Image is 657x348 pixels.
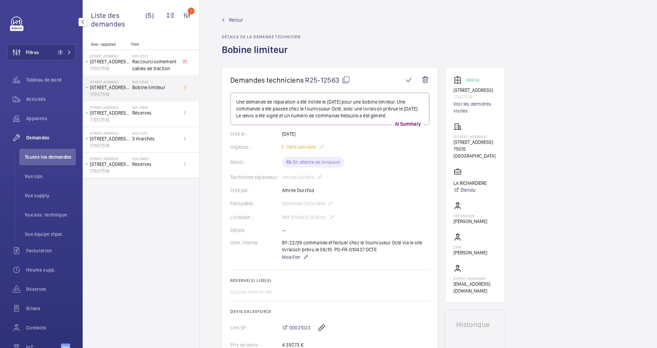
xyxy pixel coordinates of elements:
[26,49,39,56] span: Filtres
[90,161,129,168] p: [STREET_ADDRESS]
[453,76,465,84] img: elevator.svg
[222,34,301,39] h2: Détails de la demande technicien
[90,109,129,116] p: [STREET_ADDRESS]
[453,94,497,101] p: 17907516
[282,324,311,331] a: 00021023
[58,50,63,55] span: 1
[90,142,129,149] p: 17907516
[25,154,76,160] span: Toutes les demandes
[453,214,487,218] p: Technicien
[230,278,429,283] h2: Réserve(s) liée(s)
[282,254,300,261] span: Modifier
[453,249,487,256] p: [PERSON_NAME]
[26,247,76,254] span: Facturation
[132,84,178,91] span: Bobine limiteur
[90,80,129,84] p: [STREET_ADDRESS]
[131,42,176,47] p: Titre
[91,11,145,28] span: Liste des demandes
[222,43,301,67] h1: Bobine limiteur
[466,79,479,81] p: Working
[230,76,304,84] span: Demandes techniciens
[453,87,497,94] p: [STREET_ADDRESS]
[26,286,76,293] span: Réserves
[453,180,487,187] p: LA RICHARDIERE
[26,76,76,83] span: Tableau de bord
[90,65,129,72] p: 17907516
[453,281,497,294] p: [EMAIL_ADDRESS][DOMAIN_NAME]
[132,58,178,72] span: Raccourcissmement cables de traction
[453,135,497,139] p: [STREET_ADDRESS]
[83,42,128,47] p: Site - Appareil
[230,309,429,314] h2: Devis Salesforce
[90,157,129,161] p: [STREET_ADDRESS]
[453,146,497,159] p: 75015 [GEOGRAPHIC_DATA]
[90,135,129,142] p: [STREET_ADDRESS]
[25,173,76,180] span: Vue ops
[90,84,129,91] p: [STREET_ADDRESS]
[236,98,424,119] p: Une demande de réparation a été initiée le [DATE] pour une bobine limiteur. Une commande a été pa...
[453,187,487,193] a: Étendu
[453,101,497,114] a: Voir les dernières visites
[90,116,129,123] p: 17907516
[26,96,76,103] span: Activités
[453,139,497,146] p: [STREET_ADDRESS]
[26,324,76,331] span: Contacts
[453,245,487,249] p: CSM
[456,321,494,328] h1: Historique
[26,115,76,122] span: Appareils
[453,276,497,281] p: Supply manager
[90,91,129,98] p: 17907516
[90,58,129,65] p: [STREET_ADDRESS]
[453,218,487,225] p: [PERSON_NAME]
[305,76,350,84] span: R25-12563
[392,120,424,127] p: AI Summary
[229,17,243,23] span: Retour
[25,211,76,218] span: Vue ass. technique
[289,324,311,331] span: 00021023
[26,305,76,312] span: Bilans
[7,44,76,61] button: Filtres1
[132,105,178,109] h2: R25-11604
[90,168,129,175] p: 17907516
[132,80,178,84] h2: R25-12563
[25,192,76,199] span: Vue supply
[132,54,178,58] h2: R25-12571
[132,161,178,168] span: Reserves
[26,134,76,141] span: Demandes
[90,105,129,109] p: [STREET_ADDRESS]
[90,131,129,135] p: [STREET_ADDRESS]
[132,135,178,142] span: 3 marches
[26,266,76,273] span: Heures supp.
[132,109,178,116] span: Réserves
[25,231,76,238] span: Vue équipe répar.
[132,131,178,135] h2: R25-11215
[90,54,129,58] p: [STREET_ADDRESS]
[132,157,178,161] h2: R25-09897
